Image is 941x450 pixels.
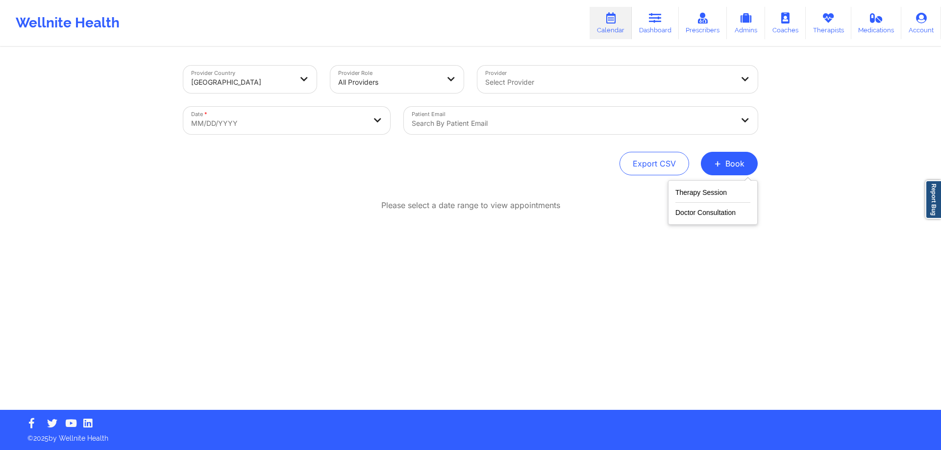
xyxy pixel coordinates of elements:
[714,161,721,166] span: +
[21,426,920,443] p: © 2025 by Wellnite Health
[675,187,750,203] button: Therapy Session
[925,180,941,219] a: Report Bug
[619,152,689,175] button: Export CSV
[727,7,765,39] a: Admins
[590,7,632,39] a: Calendar
[901,7,941,39] a: Account
[701,152,758,175] button: +Book
[851,7,902,39] a: Medications
[679,7,727,39] a: Prescribers
[806,7,851,39] a: Therapists
[338,71,439,93] div: All Providers
[675,203,750,218] button: Doctor Consultation
[381,200,560,211] p: Please select a date range to view appointments
[765,7,806,39] a: Coaches
[632,7,679,39] a: Dashboard
[191,71,292,93] div: [GEOGRAPHIC_DATA]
